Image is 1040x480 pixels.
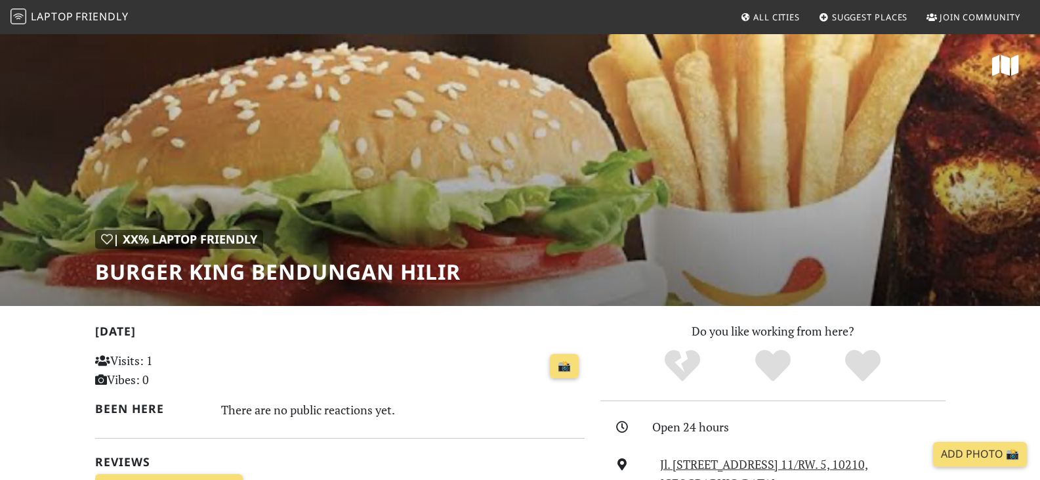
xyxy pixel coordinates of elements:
[652,418,953,437] div: Open 24 hours
[10,9,26,24] img: LaptopFriendly
[10,6,129,29] a: LaptopFriendly LaptopFriendly
[832,11,908,23] span: Suggest Places
[95,230,263,249] div: | XX% Laptop Friendly
[95,351,248,389] p: Visits: 1 Vibes: 0
[95,455,585,469] h2: Reviews
[95,402,206,416] h2: Been here
[550,354,579,379] a: 📸
[637,348,728,384] div: No
[31,9,73,24] span: Laptop
[735,5,805,29] a: All Cities
[95,324,585,343] h2: [DATE]
[818,348,908,384] div: Definitely!
[814,5,913,29] a: Suggest Places
[753,11,800,23] span: All Cities
[933,442,1027,467] a: Add Photo 📸
[95,259,461,284] h1: Burger King Bendungan Hilir
[600,322,946,341] p: Do you like working from here?
[221,399,585,420] div: There are no public reactions yet.
[728,348,818,384] div: Yes
[921,5,1026,29] a: Join Community
[940,11,1020,23] span: Join Community
[75,9,128,24] span: Friendly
